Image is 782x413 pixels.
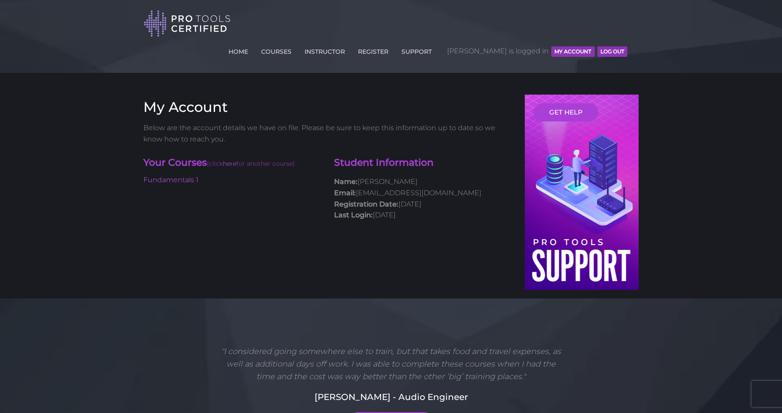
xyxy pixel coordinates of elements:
a: INSTRUCTOR [302,43,347,57]
a: here [223,160,236,167]
a: SUPPORT [399,43,434,57]
h5: [PERSON_NAME] - Audio Engineer [143,390,639,403]
a: GET HELP [533,103,598,121]
strong: Registration Date: [334,200,398,208]
a: COURSES [259,43,294,57]
p: [PERSON_NAME] [EMAIL_ADDRESS][DOMAIN_NAME] [DATE] [DATE] [334,176,512,220]
img: Pro Tools Certified Logo [144,10,231,38]
span: [PERSON_NAME] is logged in [447,38,627,64]
h4: Student Information [334,156,512,170]
button: MY ACCOUNT [551,46,594,57]
a: HOME [226,43,250,57]
a: REGISTER [356,43,391,57]
strong: Name: [334,177,358,186]
p: "I considered going somewhere else to train, but that takes food and travel expenses, as well as ... [218,345,564,383]
strong: Last Login: [334,211,373,219]
h3: My Account [143,99,512,115]
p: Below are the account details we have on file. Please be sure to keep this information up to date... [143,122,512,144]
span: (click for another course) [207,160,295,167]
a: Fundamentals 1 [143,176,199,184]
button: Log Out [597,46,627,57]
strong: Email: [334,189,356,197]
h4: Your Courses [143,156,321,170]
